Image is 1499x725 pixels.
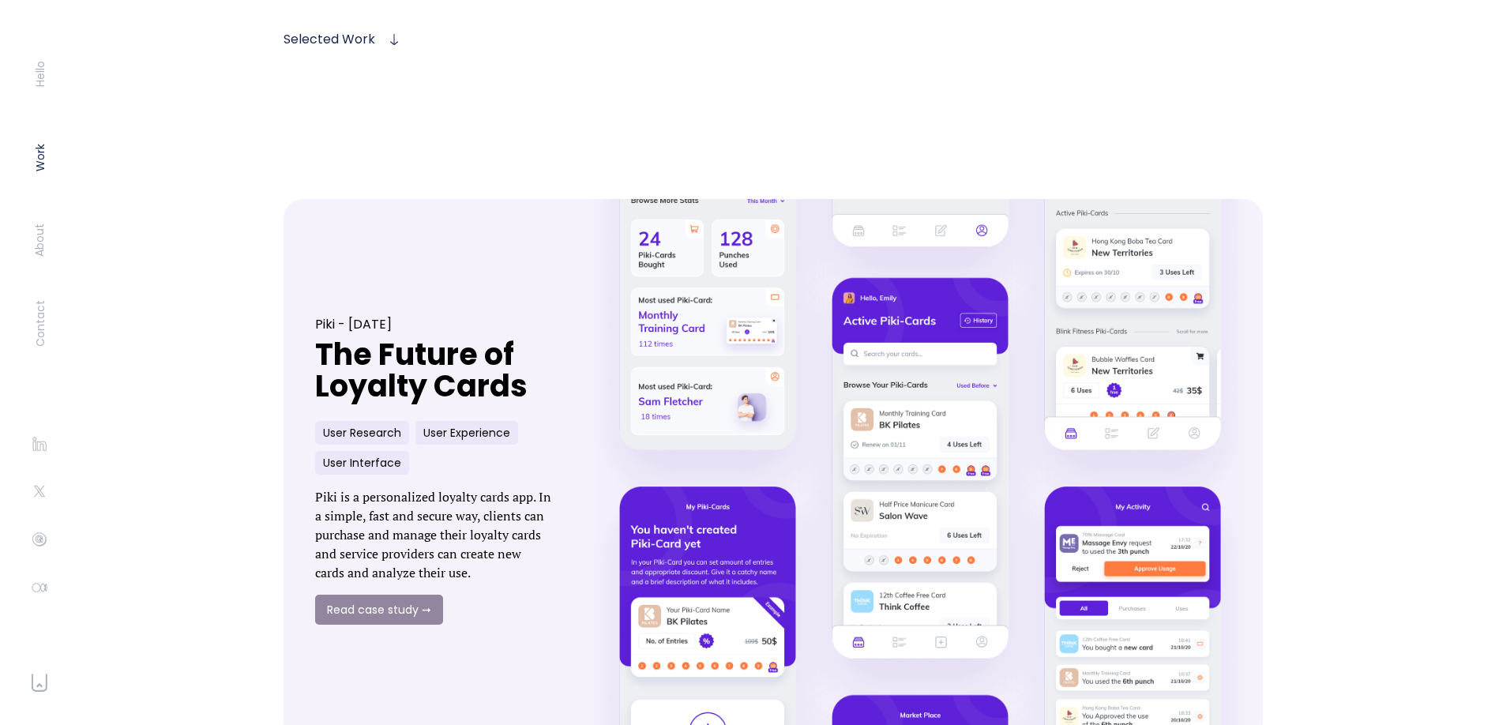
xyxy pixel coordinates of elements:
[284,30,375,48] a: Selected Work
[32,299,47,346] a: Contact
[315,451,409,475] div: User Interface
[32,143,47,171] a: Work
[315,421,409,445] div: User Research
[32,224,47,257] a: About
[415,421,518,445] div: User Experience
[32,61,47,87] a: Hello
[315,595,443,625] a: Read case study ➞
[315,339,552,402] h1: The Future of Loyalty Cards
[315,317,552,332] div: Piki - [DATE]
[315,487,552,582] p: Piki is a personalized loyalty cards app. In a simple, fast and secure way, clients can purchase ...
